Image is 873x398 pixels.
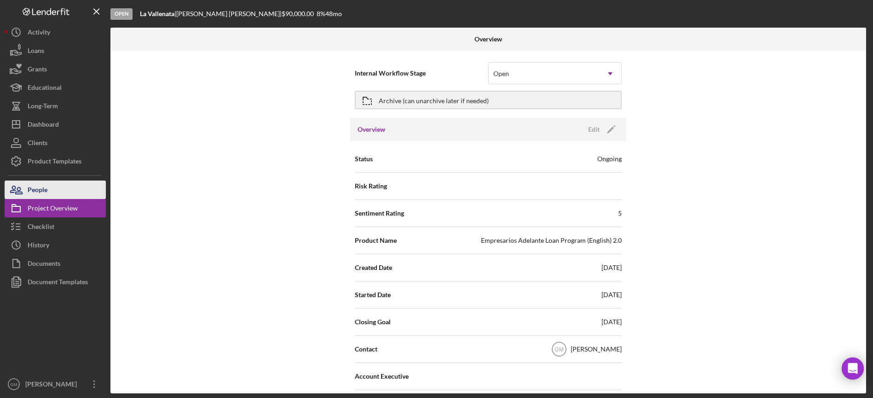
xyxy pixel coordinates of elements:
[5,273,106,291] button: Document Templates
[555,346,563,353] text: GM
[5,23,106,41] button: Activity
[28,181,47,201] div: People
[842,357,864,380] div: Open Intercom Messenger
[588,123,600,136] div: Edit
[5,78,106,97] button: Educational
[110,8,133,20] div: Open
[176,10,282,18] div: [PERSON_NAME] [PERSON_NAME] |
[10,382,17,387] text: GM
[5,254,106,273] button: Documents
[355,209,404,218] span: Sentiment Rating
[140,10,174,18] b: La Vallenata
[601,317,622,327] div: [DATE]
[481,236,622,245] div: Empresarios Adelante Loan Program (English) 2.0
[5,152,106,170] button: Product Templates
[28,78,62,99] div: Educational
[23,375,83,396] div: [PERSON_NAME]
[5,97,106,115] button: Long-Term
[5,60,106,78] button: Grants
[355,69,488,78] span: Internal Workflow Stage
[601,263,622,272] div: [DATE]
[571,345,622,354] div: [PERSON_NAME]
[28,217,54,238] div: Checklist
[317,10,325,18] div: 8 %
[28,254,60,275] div: Documents
[379,92,489,108] div: Archive (can unarchive later if needed)
[28,23,50,44] div: Activity
[355,317,391,327] span: Closing Goal
[355,263,392,272] span: Created Date
[28,115,59,136] div: Dashboard
[28,97,58,117] div: Long-Term
[601,290,622,299] div: [DATE]
[355,372,409,381] span: Account Executive
[5,41,106,60] button: Loans
[597,154,622,164] div: Ongoing
[5,134,106,152] button: Clients
[583,123,619,136] button: Edit
[355,236,397,245] span: Product Name
[28,134,47,154] div: Clients
[325,10,342,18] div: 48 mo
[358,125,385,134] h3: Overview
[474,35,502,43] b: Overview
[282,10,317,18] div: $90,000.00
[355,345,377,354] span: Contact
[355,181,387,191] span: Risk Rating
[355,290,391,299] span: Started Date
[618,209,622,218] div: 5
[5,115,106,134] button: Dashboard
[28,199,78,220] div: Project Overview
[5,217,106,236] button: Checklist
[28,60,47,81] div: Grants
[5,236,106,254] button: History
[28,41,44,62] div: Loans
[355,154,373,164] span: Status
[5,375,106,393] button: GM[PERSON_NAME]
[28,236,49,257] div: History
[5,181,106,199] button: People
[493,70,509,77] div: Open
[140,10,176,18] div: |
[28,152,81,173] div: Product Templates
[355,91,622,109] button: Archive (can unarchive later if needed)
[5,199,106,217] button: Project Overview
[28,273,88,293] div: Document Templates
